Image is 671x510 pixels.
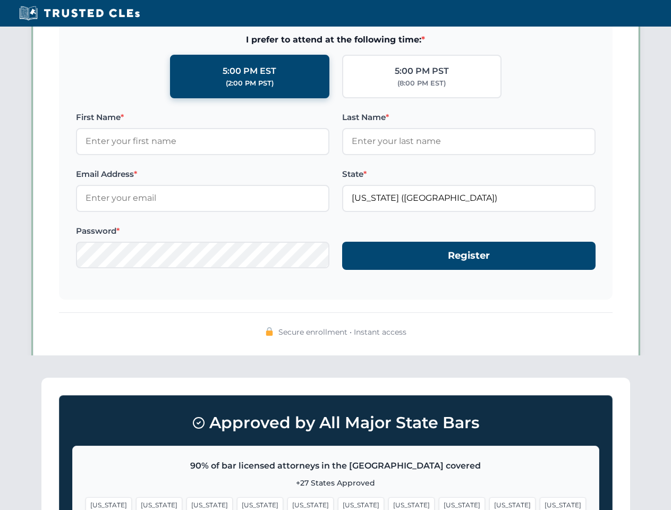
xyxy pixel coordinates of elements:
[86,477,586,489] p: +27 States Approved
[342,242,596,270] button: Register
[76,225,329,237] label: Password
[397,78,446,89] div: (8:00 PM EST)
[342,111,596,124] label: Last Name
[342,128,596,155] input: Enter your last name
[86,459,586,473] p: 90% of bar licensed attorneys in the [GEOGRAPHIC_DATA] covered
[76,33,596,47] span: I prefer to attend at the following time:
[76,185,329,211] input: Enter your email
[395,64,449,78] div: 5:00 PM PST
[76,168,329,181] label: Email Address
[265,327,274,336] img: 🔒
[278,326,406,338] span: Secure enrollment • Instant access
[72,409,599,437] h3: Approved by All Major State Bars
[342,168,596,181] label: State
[76,128,329,155] input: Enter your first name
[16,5,143,21] img: Trusted CLEs
[223,64,276,78] div: 5:00 PM EST
[76,111,329,124] label: First Name
[342,185,596,211] input: Florida (FL)
[226,78,274,89] div: (2:00 PM PST)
